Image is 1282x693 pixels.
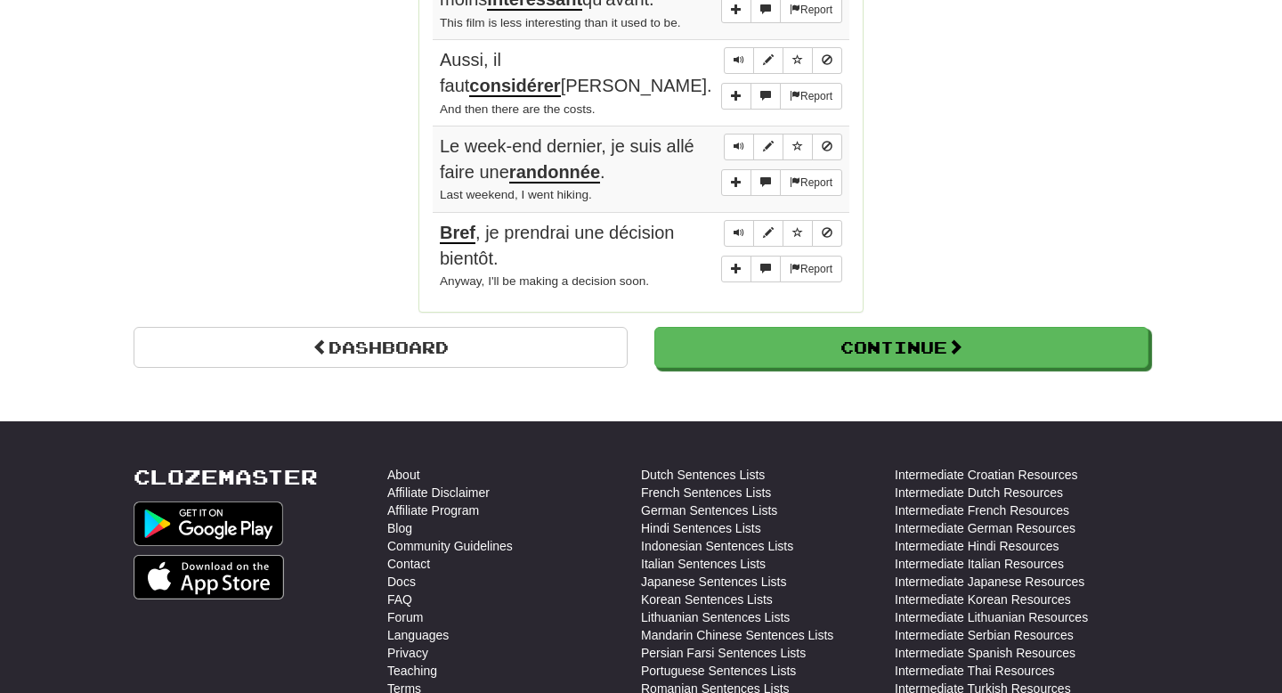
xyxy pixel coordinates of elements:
[641,519,761,537] a: Hindi Sentences Lists
[895,591,1071,608] a: Intermediate Korean Resources
[721,169,751,196] button: Add sentence to collection
[895,662,1055,680] a: Intermediate Thai Resources
[724,220,754,247] button: Play sentence audio
[780,256,842,282] button: Report
[387,608,423,626] a: Forum
[440,136,694,183] span: Le week-end dernier, je suis allé faire une .
[724,134,842,160] div: Sentence controls
[641,555,766,573] a: Italian Sentences Lists
[724,47,842,74] div: Sentence controls
[895,626,1074,644] a: Intermediate Serbian Resources
[509,162,600,183] u: randonnée
[440,188,592,201] small: Last weekend, I went hiking.
[895,573,1084,591] a: Intermediate Japanese Resources
[469,76,560,97] u: considérer
[641,626,833,644] a: Mandarin Chinese Sentences Lists
[780,169,842,196] button: Report
[783,47,813,74] button: Toggle favorite
[134,555,284,599] img: Get it on App Store
[134,327,628,368] a: Dashboard
[440,274,649,288] small: Anyway, I'll be making a decision soon.
[641,466,765,484] a: Dutch Sentences Lists
[783,134,813,160] button: Toggle favorite
[387,519,412,537] a: Blog
[440,223,675,268] span: , je prendrai une décision bientôt.
[753,220,783,247] button: Edit sentence
[641,537,793,555] a: Indonesian Sentences Lists
[812,220,842,247] button: Toggle ignore
[895,484,1063,501] a: Intermediate Dutch Resources
[724,134,754,160] button: Play sentence audio
[387,466,420,484] a: About
[895,466,1077,484] a: Intermediate Croatian Resources
[387,591,412,608] a: FAQ
[721,256,842,282] div: More sentence controls
[753,47,783,74] button: Edit sentence
[387,501,479,519] a: Affiliate Program
[641,573,786,591] a: Japanese Sentences Lists
[721,83,751,110] button: Add sentence to collection
[895,644,1075,662] a: Intermediate Spanish Resources
[812,47,842,74] button: Toggle ignore
[440,102,596,116] small: And then there are the costs.
[641,591,773,608] a: Korean Sentences Lists
[895,555,1064,573] a: Intermediate Italian Resources
[641,662,796,680] a: Portuguese Sentences Lists
[440,223,475,244] u: Bref
[721,256,751,282] button: Add sentence to collection
[440,16,681,29] small: This film is less interesting than it used to be.
[895,537,1059,555] a: Intermediate Hindi Resources
[641,644,806,662] a: Persian Farsi Sentences Lists
[387,555,430,573] a: Contact
[724,47,754,74] button: Play sentence audio
[753,134,783,160] button: Edit sentence
[387,662,437,680] a: Teaching
[895,519,1075,537] a: Intermediate German Resources
[134,466,318,488] a: Clozemaster
[812,134,842,160] button: Toggle ignore
[387,537,513,555] a: Community Guidelines
[783,220,813,247] button: Toggle favorite
[721,169,842,196] div: More sentence controls
[895,501,1069,519] a: Intermediate French Resources
[641,501,777,519] a: German Sentences Lists
[641,484,771,501] a: French Sentences Lists
[387,484,490,501] a: Affiliate Disclaimer
[895,608,1088,626] a: Intermediate Lithuanian Resources
[780,83,842,110] button: Report
[387,626,449,644] a: Languages
[721,83,842,110] div: More sentence controls
[387,573,416,591] a: Docs
[654,327,1148,368] button: Continue
[724,220,842,247] div: Sentence controls
[440,50,712,97] span: Aussi, il faut [PERSON_NAME].
[641,608,790,626] a: Lithuanian Sentences Lists
[134,501,283,546] img: Get it on Google Play
[387,644,428,662] a: Privacy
